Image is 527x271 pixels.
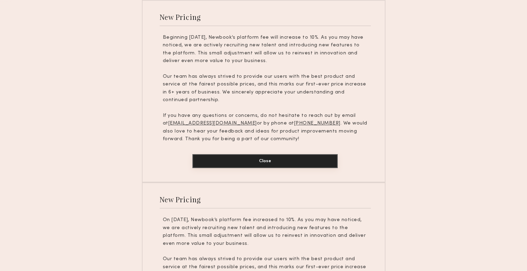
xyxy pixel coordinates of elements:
div: New Pricing [160,12,201,22]
p: Our team has always strived to provide our users with the best product and service at the fairest... [163,73,368,104]
p: Beginning [DATE], Newbook’s platform fee will increase to 10%. As you may have noticed, we are ac... [163,34,368,65]
p: On [DATE], Newbook’s platform fee increased to 10%. As you may have noticed, we are actively recr... [163,216,368,248]
u: [PHONE_NUMBER] [294,121,341,126]
div: New Pricing [160,195,201,204]
button: Close [192,154,338,168]
p: If you have any questions or concerns, do not hesitate to reach out by email at or by phone at . ... [163,112,368,143]
u: [EMAIL_ADDRESS][DOMAIN_NAME] [168,121,257,126]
